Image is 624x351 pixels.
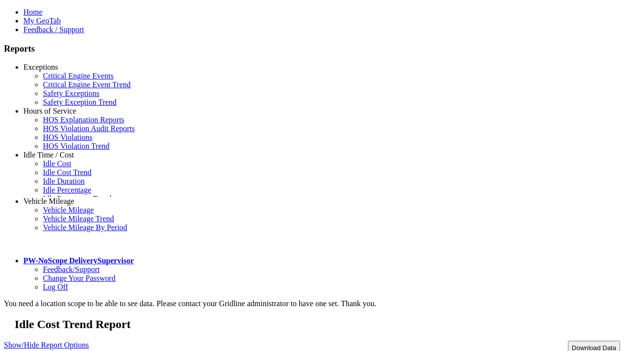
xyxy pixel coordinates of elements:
[43,133,92,141] a: HOS Violations
[23,256,134,265] a: PW-NoScope DeliverySupervisor
[43,195,111,203] a: Idle Percentage Trend
[43,89,99,97] a: Safety Exceptions
[43,159,71,168] a: Idle Cost
[43,116,124,124] a: HOS Explanation Reports
[43,98,117,106] a: Safety Exception Trend
[43,142,110,150] a: HOS Violation Trend
[23,197,74,205] a: Vehicle Mileage
[23,25,84,34] a: Feedback / Support
[23,107,76,115] a: Hours of Service
[4,299,620,308] div: You need a location scope to be able to see data. Please contact your Gridline administrator to h...
[43,206,94,214] a: Vehicle Mileage
[4,43,620,54] h3: Reports
[43,214,114,223] a: Vehicle Mileage Trend
[43,80,131,89] a: Critical Engine Event Trend
[43,283,68,291] a: Log Off
[43,223,127,232] a: Vehicle Mileage By Period
[43,186,91,194] a: Idle Percentage
[43,265,99,273] a: Feedback/Support
[23,151,74,159] a: Idle Time / Cost
[43,274,116,282] a: Change Your Password
[43,168,92,176] a: Idle Cost Trend
[43,177,85,185] a: Idle Duration
[43,72,114,80] a: Critical Engine Events
[23,17,61,25] a: My GeoTab
[43,124,135,133] a: HOS Violation Audit Reports
[23,63,58,71] a: Exceptions
[15,318,620,331] h2: Idle Cost Trend Report
[23,8,42,16] a: Home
